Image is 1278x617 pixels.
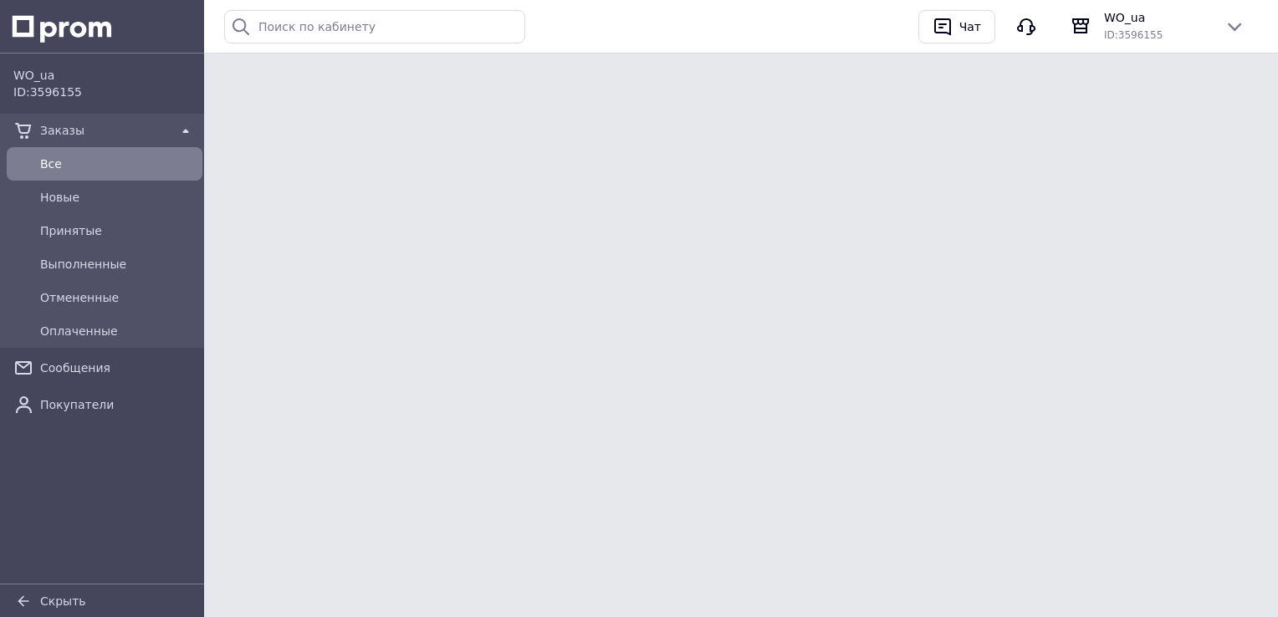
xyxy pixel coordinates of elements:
[1104,29,1163,41] span: ID: 3596155
[40,122,169,139] span: Заказы
[224,10,525,43] input: Поиск по кабинету
[40,323,196,339] span: Оплаченные
[40,222,196,239] span: Принятые
[40,359,196,376] span: Сообщения
[40,156,196,172] span: Все
[40,289,196,306] span: Отмененные
[40,594,86,608] span: Скрыть
[956,14,984,39] div: Чат
[13,85,82,99] span: ID: 3596155
[13,67,196,84] span: WO_ua
[40,256,196,273] span: Выполненные
[40,189,196,206] span: Новые
[40,396,196,413] span: Покупатели
[918,10,995,43] button: Чат
[1104,9,1211,26] span: WO_ua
